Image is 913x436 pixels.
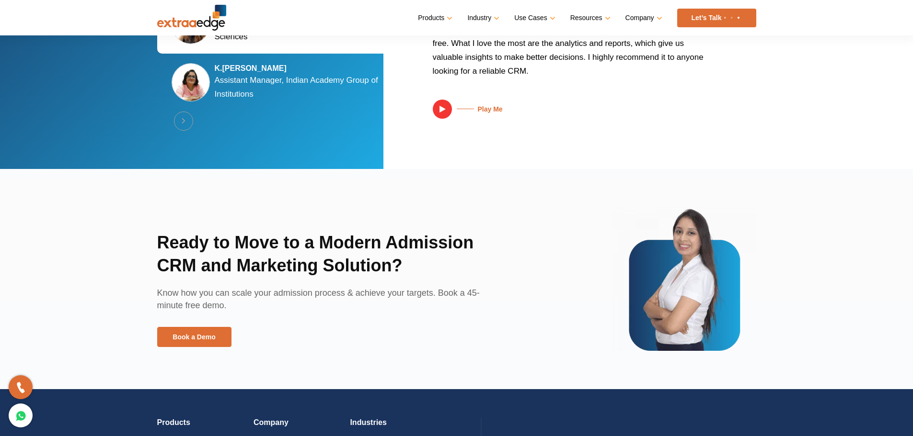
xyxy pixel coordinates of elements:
h2: Ready to Move to a Modern Admission CRM and Marketing Solution? [157,231,505,287]
h4: Industries [350,418,446,435]
img: play.svg [433,100,452,119]
a: Industry [467,11,497,25]
button: Next [174,112,193,131]
a: Company [625,11,660,25]
p: Know how you can scale your admission process & achieve your targets. Book a 45-minute free demo. [157,287,505,327]
a: Book a Demo [157,327,231,347]
a: Products [418,11,451,25]
h5: K.[PERSON_NAME] [215,64,387,73]
a: Use Cases [514,11,553,25]
a: Let’s Talk [677,9,756,27]
h4: Products [157,418,254,435]
p: Assistant Manager, Indian Academy Group of Institutions [215,73,387,101]
a: Resources [570,11,609,25]
h4: Company [254,418,350,435]
h5: Play Me [452,105,503,113]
